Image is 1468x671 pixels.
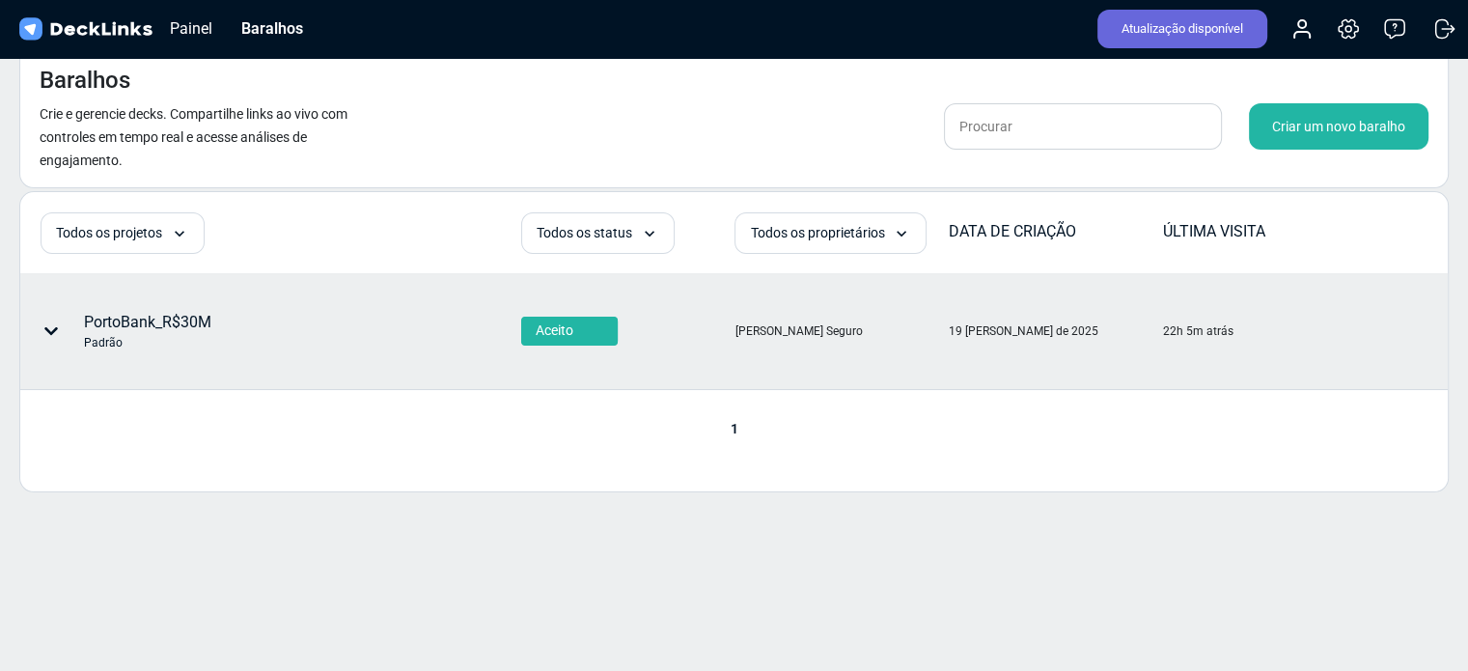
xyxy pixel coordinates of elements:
font: Aceito [536,322,573,338]
font: Todos os projetos [56,225,162,240]
font: Criar um novo baralho [1272,119,1405,134]
font: 1 [731,421,738,436]
font: 19 [PERSON_NAME] de 2025 [949,324,1098,338]
font: Baralhos [40,67,130,94]
font: Atualização disponível [1122,21,1243,36]
font: Painel [170,19,212,38]
input: Procurar [944,103,1222,150]
font: [PERSON_NAME] Seguro [734,324,862,338]
font: Padrão [84,336,123,349]
font: Baralhos [241,19,303,38]
font: Crie e gerencie decks. Compartilhe links ao vivo com controles em tempo real e acesse análises de... [40,106,347,168]
font: 22h 5m atrás [1163,324,1233,338]
font: PortoBank_R$30M [84,313,211,331]
font: Todos os status [537,225,632,240]
font: DATA DE CRIAÇÃO [949,222,1076,240]
font: ÚLTIMA VISITA [1163,222,1265,240]
font: Todos os proprietários [750,225,884,240]
img: Links de convés [15,15,155,43]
